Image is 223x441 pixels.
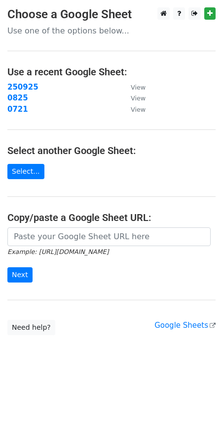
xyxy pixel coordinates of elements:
[131,84,146,91] small: View
[7,94,28,102] a: 0825
[121,94,146,102] a: View
[7,164,44,179] a: Select...
[7,7,216,22] h3: Choose a Google Sheet
[7,83,38,92] a: 250925
[131,94,146,102] small: View
[7,227,211,246] input: Paste your Google Sheet URL here
[7,248,109,255] small: Example: [URL][DOMAIN_NAME]
[121,105,146,114] a: View
[7,105,28,114] a: 0721
[7,145,216,157] h4: Select another Google Sheet:
[7,66,216,78] h4: Use a recent Google Sheet:
[7,267,33,283] input: Next
[154,321,216,330] a: Google Sheets
[7,320,55,335] a: Need help?
[131,106,146,113] small: View
[121,83,146,92] a: View
[7,212,216,223] h4: Copy/paste a Google Sheet URL:
[7,26,216,36] p: Use one of the options below...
